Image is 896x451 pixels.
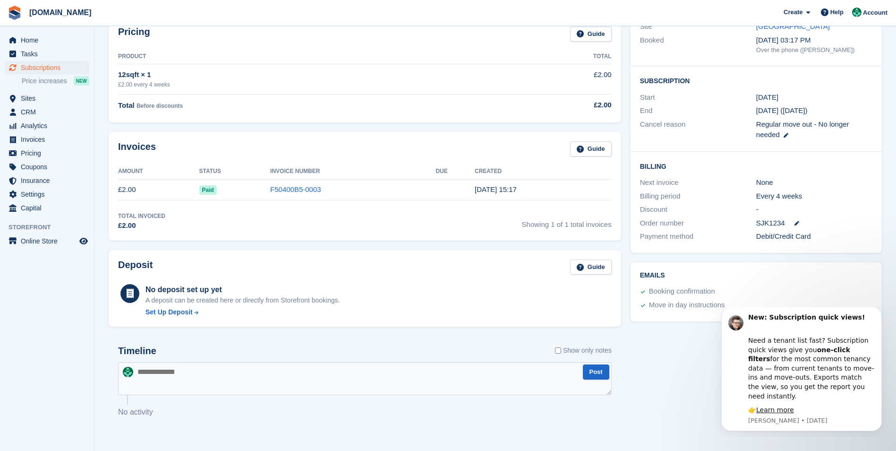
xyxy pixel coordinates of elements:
[852,8,862,17] img: Steven Kendall
[503,49,612,64] th: Total
[118,212,165,220] div: Total Invoiced
[21,160,77,173] span: Coupons
[555,346,612,356] label: Show only notes
[756,92,778,103] time: 2024-07-12 00:00:00 UTC
[707,307,896,437] iframe: Intercom notifications message
[145,295,340,305] p: A deposit can be created here or directly from Storefront bookings.
[640,218,756,229] div: Order number
[475,164,612,179] th: Created
[41,19,168,94] div: Need a tenant list fast? Subscription quick views give you for the most common tenancy data — fro...
[199,164,271,179] th: Status
[118,49,503,64] th: Product
[74,76,89,86] div: NEW
[756,45,872,55] div: Over the phone ([PERSON_NAME])
[21,234,77,248] span: Online Store
[5,47,89,61] a: menu
[118,80,503,89] div: £2.00 every 4 weeks
[756,106,808,114] span: [DATE] ([DATE])
[503,64,612,94] td: £2.00
[756,218,785,229] span: SJK1234
[118,407,612,418] p: No activity
[41,109,168,118] p: Message from Steven, sent 1w ago
[21,147,77,160] span: Pricing
[555,346,561,356] input: Show only notes
[118,346,156,356] h2: Timeline
[118,141,156,157] h2: Invoices
[118,26,150,42] h2: Pricing
[5,188,89,201] a: menu
[640,161,872,171] h2: Billing
[5,160,89,173] a: menu
[21,188,77,201] span: Settings
[5,133,89,146] a: menu
[5,92,89,105] a: menu
[21,92,77,105] span: Sites
[5,201,89,215] a: menu
[118,69,503,80] div: 12sqft × 1
[522,212,612,231] span: Showing 1 of 1 total invoices
[5,105,89,119] a: menu
[78,235,89,247] a: Preview store
[830,8,844,17] span: Help
[756,120,849,139] span: Regular move out - No longer needed
[118,179,199,200] td: £2.00
[145,284,340,295] div: No deposit set up yet
[503,100,612,111] div: £2.00
[570,260,612,275] a: Guide
[640,119,756,140] div: Cancel reason
[21,47,77,61] span: Tasks
[118,164,199,179] th: Amount
[640,21,756,32] div: Site
[5,119,89,132] a: menu
[640,272,872,279] h2: Emails
[640,231,756,242] div: Payment method
[21,8,36,23] img: Profile image for Steven
[5,147,89,160] a: menu
[784,8,802,17] span: Create
[640,177,756,188] div: Next invoice
[21,34,77,47] span: Home
[756,35,872,46] div: [DATE] 03:17 PM
[756,191,872,202] div: Every 4 weeks
[49,99,87,106] a: Learn more
[270,185,321,193] a: F50400B5-0003
[640,105,756,116] div: End
[26,5,95,20] a: [DOMAIN_NAME]
[9,223,94,232] span: Storefront
[41,98,168,108] div: 👉
[41,6,158,14] b: New: Subscription quick views!
[41,6,168,108] div: Message content
[21,105,77,119] span: CRM
[640,204,756,215] div: Discount
[21,133,77,146] span: Invoices
[123,367,133,377] img: Steven Kendall
[649,300,725,311] div: Move in day instructions
[649,286,715,297] div: Booking confirmation
[21,201,77,215] span: Capital
[270,164,435,179] th: Invoice Number
[756,22,830,30] a: [GEOGRAPHIC_DATA]
[570,26,612,42] a: Guide
[199,185,217,195] span: Paid
[756,204,872,215] div: -
[118,260,153,275] h2: Deposit
[640,76,872,85] h2: Subscription
[145,307,193,317] div: Set Up Deposit
[5,234,89,248] a: menu
[435,164,475,179] th: Due
[640,191,756,202] div: Billing period
[756,177,872,188] div: None
[118,220,165,231] div: £2.00
[22,77,67,86] span: Price increases
[118,101,135,109] span: Total
[570,141,612,157] a: Guide
[5,34,89,47] a: menu
[21,61,77,74] span: Subscriptions
[22,76,89,86] a: Price increases NEW
[145,307,340,317] a: Set Up Deposit
[640,35,756,55] div: Booked
[21,174,77,187] span: Insurance
[640,92,756,103] div: Start
[863,8,887,17] span: Account
[475,185,517,193] time: 2024-07-12 14:17:49 UTC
